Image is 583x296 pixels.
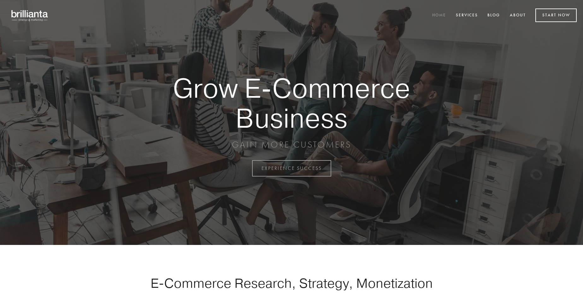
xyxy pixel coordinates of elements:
a: Blog [483,10,504,21]
h1: E-Commerce Research, Strategy, Monetization [131,275,452,291]
a: Home [428,10,450,21]
a: About [506,10,530,21]
img: brillianta - research, strategy, marketing [6,6,54,25]
strong: Grow E-Commerce Business [151,73,432,133]
a: Services [452,10,482,21]
p: GAIN MORE CUSTOMERS [151,139,432,150]
a: Start Now [535,9,577,22]
a: EXPERIENCE SUCCESS [252,160,331,177]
